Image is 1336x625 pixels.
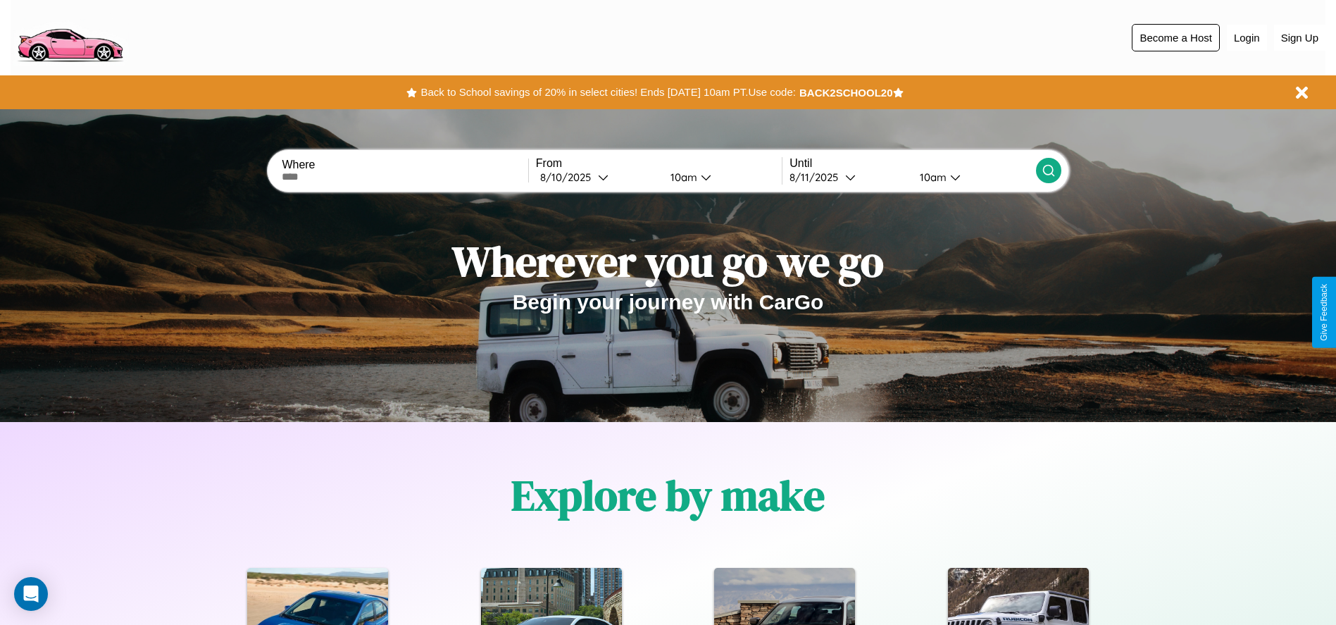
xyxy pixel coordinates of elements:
[540,171,598,184] div: 8 / 10 / 2025
[14,577,48,611] div: Open Intercom Messenger
[789,171,845,184] div: 8 / 11 / 2025
[909,170,1036,185] button: 10am
[663,171,701,184] div: 10am
[1319,284,1329,341] div: Give Feedback
[659,170,782,185] button: 10am
[913,171,950,184] div: 10am
[789,157,1035,170] label: Until
[799,87,893,99] b: BACK2SCHOOL20
[417,82,799,102] button: Back to School savings of 20% in select cities! Ends [DATE] 10am PT.Use code:
[536,157,782,170] label: From
[11,7,129,66] img: logo
[282,159,527,171] label: Where
[1274,25,1325,51] button: Sign Up
[1132,24,1220,51] button: Become a Host
[536,170,659,185] button: 8/10/2025
[511,466,825,524] h1: Explore by make
[1227,25,1267,51] button: Login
